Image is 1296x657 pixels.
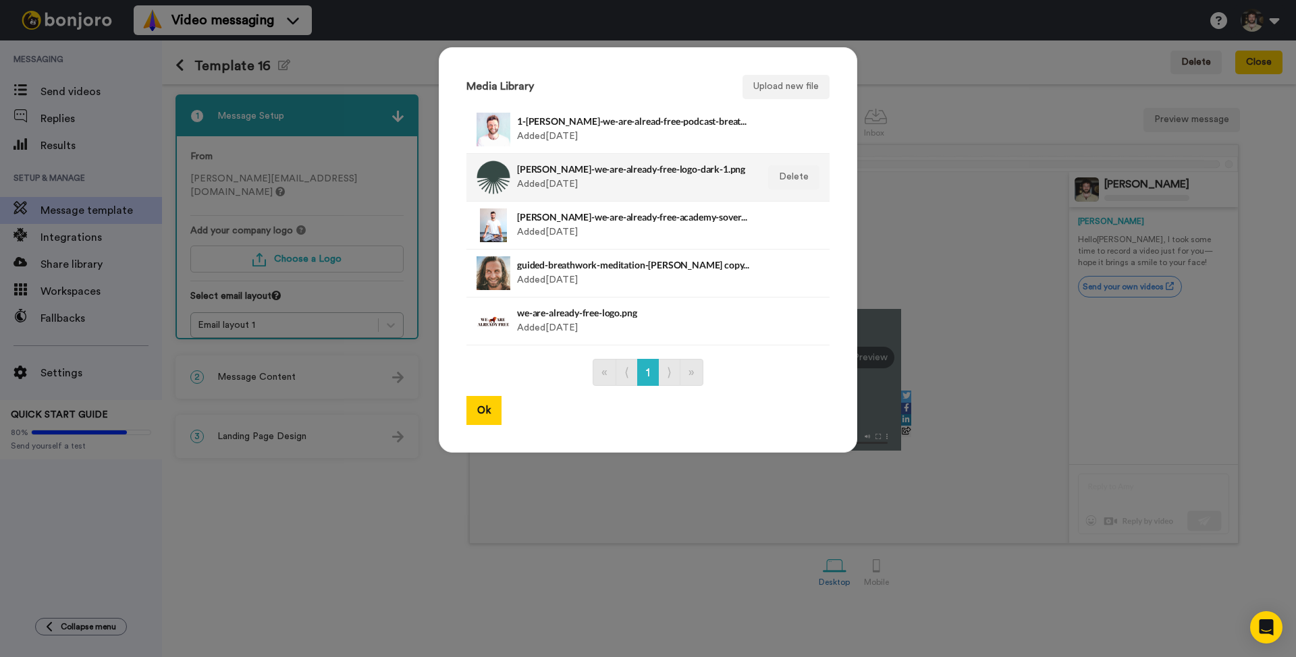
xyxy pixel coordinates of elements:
div: Added [DATE] [517,113,750,146]
button: Delete [768,165,819,190]
a: Go to last page [680,359,703,386]
a: Go to page number 1 [637,359,659,386]
button: Upload new file [742,75,830,99]
h4: [PERSON_NAME]-we-are-already-free-academy-sovereignty-coach-breathwork-[MEDICAL_DATA]-1.jpg [517,212,750,222]
a: Go to next page [658,359,680,386]
h4: 1-[PERSON_NAME]-we-are-alread-free-podcast-breathwork-landscape-SQ-tiny copy.png [517,116,750,126]
h4: we-are-already-free-logo.png [517,308,750,318]
h4: guided-breathwork-meditation-[PERSON_NAME] copy.png [517,260,750,270]
h3: Media Library [466,81,534,93]
div: Added [DATE] [517,161,750,194]
div: Added [DATE] [517,256,750,290]
a: Go to previous page [616,359,638,386]
div: Open Intercom Messenger [1250,611,1282,644]
a: Go to first page [593,359,616,386]
div: Added [DATE] [517,208,750,242]
h4: [PERSON_NAME]-we-are-already-free-logo-dark-1.png [517,164,750,174]
div: Added [DATE] [517,304,750,338]
button: Ok [466,396,502,425]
